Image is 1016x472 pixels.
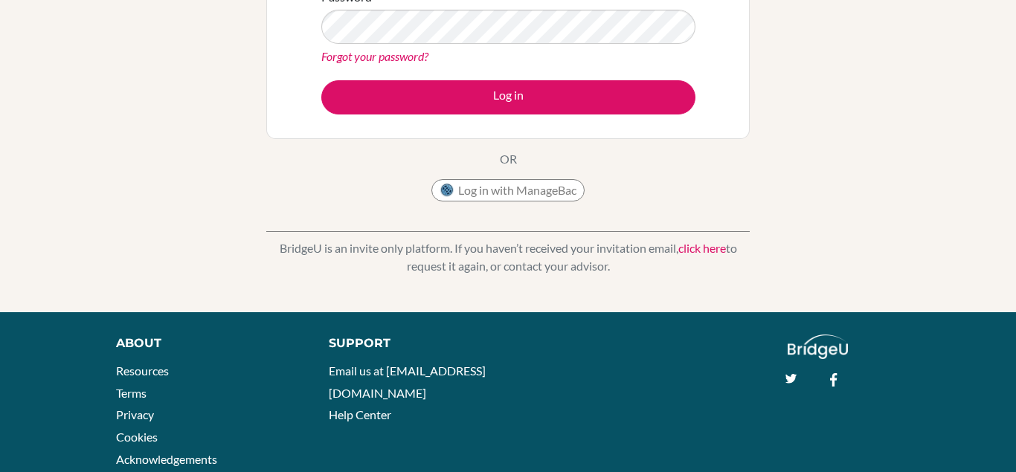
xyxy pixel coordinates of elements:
p: BridgeU is an invite only platform. If you haven’t received your invitation email, to request it ... [266,239,750,275]
p: OR [500,150,517,168]
button: Log in with ManageBac [431,179,585,201]
a: Email us at [EMAIL_ADDRESS][DOMAIN_NAME] [329,363,486,400]
a: click here [678,241,726,255]
a: Help Center [329,407,391,421]
img: logo_white@2x-f4f0deed5e89b7ecb1c2cc34c3e3d731f90f0f143d5ea2071677605dd97b5244.png [788,334,848,359]
div: About [116,334,295,352]
button: Log in [321,80,695,114]
a: Resources [116,363,169,378]
div: Support [329,334,493,352]
a: Privacy [116,407,154,421]
a: Forgot your password? [321,49,428,63]
a: Acknowledgements [116,452,217,466]
a: Cookies [116,430,158,444]
a: Terms [116,386,147,400]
